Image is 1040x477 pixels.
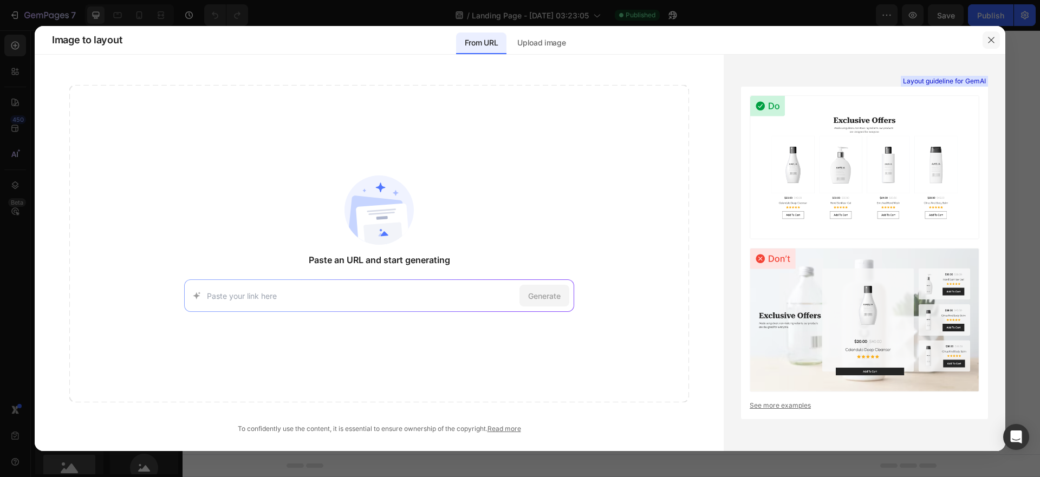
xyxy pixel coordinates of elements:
span: from URL or image [396,344,454,354]
div: The customer is responsible for all shipping charges incurred to ship the. package to the custome... [95,67,763,108]
input: Paste your link here [207,290,515,302]
p: From URL [465,36,498,49]
span: Add section [403,306,454,318]
p: All products sold on our site carry a GOODEE USA Corp. (GOODEE) 1-year limited warranty from time... [96,161,762,258]
span: then drag & drop elements [469,344,549,354]
a: See more examples [750,401,979,410]
a: Read more [487,424,521,433]
span: Layout guideline for GemAI [903,76,986,86]
span: Generate [528,290,561,302]
div: Add blank section [477,331,543,342]
span: [EMAIL_ADDRESS][DOMAIN_NAME] [110,221,335,237]
div: Generate layout [397,331,454,342]
div: To confidently use the content, it is essential to ensure ownership of the copyright. [69,424,689,434]
div: Choose templates [312,331,378,342]
div: Warranty [95,123,763,145]
span: inspired by CRO experts [307,344,381,354]
p: Upload image [517,36,565,49]
span: Paste an URL and start generating [309,253,450,266]
span: Image to layout [52,34,122,47]
div: Open Intercom Messenger [1003,424,1029,450]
